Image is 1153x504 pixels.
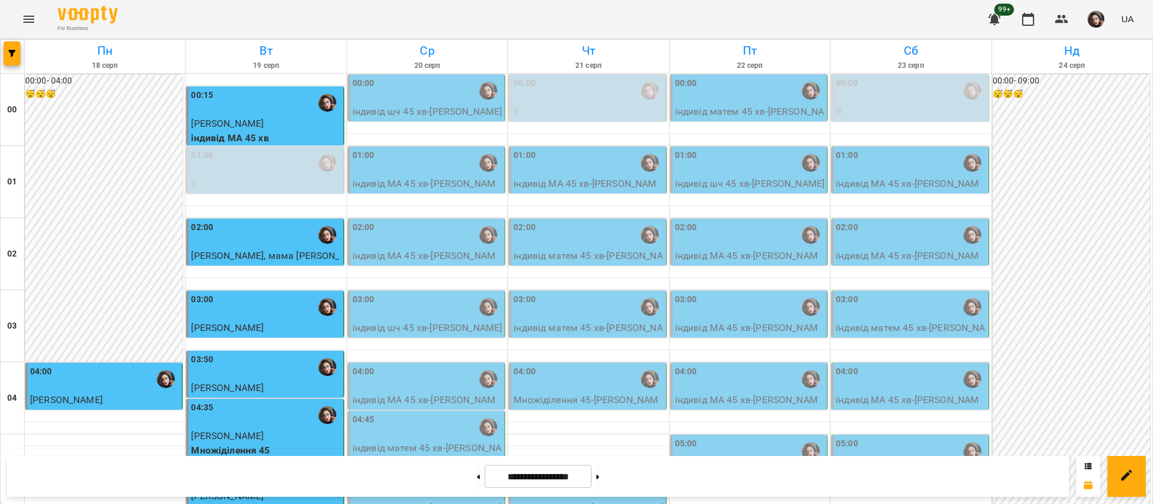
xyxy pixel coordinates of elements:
[191,118,264,129] span: [PERSON_NAME]
[318,154,336,172] img: Гусак Олена Армаїсівна \МА укр .рос\ШЧ укр .рос\\ https://us06web.zoom.us/j/83079612343
[963,226,981,244] img: Гусак Олена Армаїсівна \МА укр .рос\ШЧ укр .рос\\ https://us06web.zoom.us/j/83079612343
[353,105,502,119] p: індивід шч 45 хв - [PERSON_NAME]
[513,393,663,421] p: Множіділення 45 - [PERSON_NAME]
[836,149,858,162] label: 01:00
[353,413,375,427] label: 04:45
[802,370,820,388] img: Гусак Олена Армаїсівна \МА укр .рос\ШЧ укр .рос\\ https://us06web.zoom.us/j/83079612343
[191,382,264,393] span: [PERSON_NAME]
[353,177,502,205] p: індивід МА 45 хв - [PERSON_NAME], мама [PERSON_NAME]
[510,41,667,60] h6: Чт
[994,4,1014,16] span: 99+
[836,119,985,147] p: індивід шч 45 хв ([PERSON_NAME])
[675,249,825,277] p: індивід МА 45 хв - [PERSON_NAME]
[191,353,213,366] label: 03:50
[191,149,213,162] label: 01:00
[30,365,52,378] label: 04:00
[994,41,1151,60] h6: Нд
[963,298,981,316] img: Гусак Олена Армаїсівна \МА укр .рос\ШЧ укр .рос\\ https://us06web.zoom.us/j/83079612343
[836,221,858,234] label: 02:00
[353,221,375,234] label: 02:00
[675,365,697,378] label: 04:00
[510,60,667,71] h6: 21 серп
[802,442,820,460] img: Гусак Олена Армаїсівна \МА укр .рос\ШЧ укр .рос\\ https://us06web.zoom.us/j/83079612343
[675,321,825,349] p: індивід МА 45 хв - [PERSON_NAME]
[836,293,858,306] label: 03:00
[353,249,502,277] p: індивід МА 45 хв - [PERSON_NAME]
[836,437,858,451] label: 05:00
[675,149,697,162] label: 01:00
[191,430,264,442] span: [PERSON_NAME]
[479,226,497,244] img: Гусак Олена Армаїсівна \МА укр .рос\ШЧ укр .рос\\ https://us06web.zoom.us/j/83079612343
[671,60,828,71] h6: 22 серп
[58,25,118,32] span: For Business
[963,154,981,172] img: Гусак Олена Армаїсівна \МА укр .рос\ШЧ укр .рос\\ https://us06web.zoom.us/j/83079612343
[353,441,502,469] p: індивід матем 45 хв - [PERSON_NAME]
[353,393,502,421] p: індивід МА 45 хв - [PERSON_NAME]
[836,249,985,277] p: індивід МА 45 хв - [PERSON_NAME]
[513,293,536,306] label: 03:00
[832,41,989,60] h6: Сб
[26,41,183,60] h6: Пн
[25,74,183,88] h6: 00:00 - 04:00
[802,298,820,316] img: Гусак Олена Армаїсівна \МА укр .рос\ШЧ укр .рос\\ https://us06web.zoom.us/j/83079612343
[513,221,536,234] label: 02:00
[513,119,663,147] p: індивід шч 45 хв ([PERSON_NAME])
[479,370,497,388] img: Гусак Олена Армаїсівна \МА укр .рос\ШЧ укр .рос\\ https://us06web.zoom.us/j/83079612343
[671,41,828,60] h6: Пт
[993,88,1150,101] h6: 😴😴😴
[1121,13,1134,25] span: UA
[30,394,103,405] span: [PERSON_NAME]
[7,247,17,261] h6: 02
[318,298,336,316] img: Гусак Олена Армаїсівна \МА укр .рос\ШЧ укр .рос\\ https://us06web.zoom.us/j/83079612343
[479,418,497,436] img: Гусак Олена Армаїсівна \МА укр .рос\ШЧ укр .рос\\ https://us06web.zoom.us/j/83079612343
[7,320,17,333] h6: 03
[191,293,213,306] label: 03:00
[479,82,497,100] img: Гусак Олена Армаїсівна \МА укр .рос\ШЧ укр .рос\\ https://us06web.zoom.us/j/83079612343
[802,154,820,172] img: Гусак Олена Армаїсівна \МА укр .рос\ШЧ укр .рос\\ https://us06web.zoom.us/j/83079612343
[353,293,375,306] label: 03:00
[836,77,858,90] label: 00:00
[641,82,659,100] img: Гусак Олена Армаїсівна \МА укр .рос\ШЧ укр .рос\\ https://us06web.zoom.us/j/83079612343
[191,221,213,234] label: 02:00
[7,392,17,405] h6: 04
[675,221,697,234] label: 02:00
[963,442,981,460] div: Гусак Олена Армаїсівна \МА укр .рос\ШЧ укр .рос\\ https://us06web.zoom.us/j/83079612343
[513,77,536,90] label: 00:00
[318,358,336,376] img: Гусак Олена Армаїсівна \МА укр .рос\ШЧ укр .рос\\ https://us06web.zoom.us/j/83079612343
[675,393,825,421] p: індивід МА 45 хв - [PERSON_NAME]
[836,393,985,421] p: індивід МА 45 хв - [PERSON_NAME]
[675,293,697,306] label: 03:00
[157,370,175,388] div: Гусак Олена Армаїсівна \МА укр .рос\ШЧ укр .рос\\ https://us06web.zoom.us/j/83079612343
[993,74,1150,88] h6: 00:00 - 09:00
[963,370,981,388] div: Гусак Олена Армаїсівна \МА укр .рос\ШЧ укр .рос\\ https://us06web.zoom.us/j/83079612343
[353,149,375,162] label: 01:00
[318,406,336,424] div: Гусак Олена Армаїсівна \МА укр .рос\ШЧ укр .рос\\ https://us06web.zoom.us/j/83079612343
[641,370,659,388] img: Гусак Олена Армаїсівна \МА укр .рос\ШЧ укр .рос\\ https://us06web.zoom.us/j/83079612343
[7,103,17,117] h6: 00
[641,298,659,316] img: Гусак Олена Армаїсівна \МА укр .рос\ШЧ укр .рос\\ https://us06web.zoom.us/j/83079612343
[14,5,43,34] button: Menu
[802,82,820,100] img: Гусак Олена Армаїсівна \МА укр .рос\ШЧ укр .рос\\ https://us06web.zoom.us/j/83079612343
[675,77,697,90] label: 00:00
[963,82,981,100] img: Гусак Олена Армаїсівна \МА укр .рос\ШЧ укр .рос\\ https://us06web.zoom.us/j/83079612343
[7,175,17,189] h6: 01
[1116,8,1139,30] button: UA
[802,226,820,244] div: Гусак Олена Армаїсівна \МА укр .рос\ШЧ укр .рос\\ https://us06web.zoom.us/j/83079612343
[318,94,336,112] div: Гусак Олена Армаїсівна \МА укр .рос\ШЧ укр .рос\\ https://us06web.zoom.us/j/83079612343
[641,154,659,172] div: Гусак Олена Армаїсівна \МА укр .рос\ШЧ укр .рос\\ https://us06web.zoom.us/j/83079612343
[191,177,340,191] p: 0
[187,41,344,60] h6: Вт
